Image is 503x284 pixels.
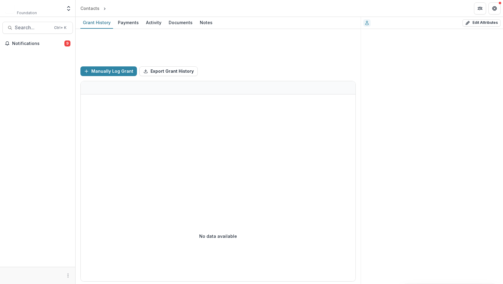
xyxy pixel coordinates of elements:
[80,17,113,29] a: Grant History
[64,40,70,46] span: 9
[64,272,72,279] button: More
[166,18,195,27] div: Documents
[462,19,501,27] button: Edit Attributes
[144,17,164,29] a: Activity
[197,17,215,29] a: Notes
[488,2,501,14] button: Get Help
[80,5,99,11] div: Contacts
[144,18,164,27] div: Activity
[139,66,198,76] button: Export Grant History
[78,4,102,13] a: Contacts
[2,22,73,34] button: Search...
[17,10,37,16] span: Foundation
[12,41,64,46] span: Notifications
[197,18,215,27] div: Notes
[115,18,141,27] div: Payments
[2,39,73,48] button: Notifications9
[15,25,50,30] span: Search...
[199,233,237,239] p: No data available
[166,17,195,29] a: Documents
[53,24,68,31] div: Ctrl + K
[115,17,141,29] a: Payments
[64,2,73,14] button: Open entity switcher
[80,66,137,76] button: Manually Log Grant
[80,18,113,27] div: Grant History
[78,4,133,13] nav: breadcrumb
[474,2,486,14] button: Partners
